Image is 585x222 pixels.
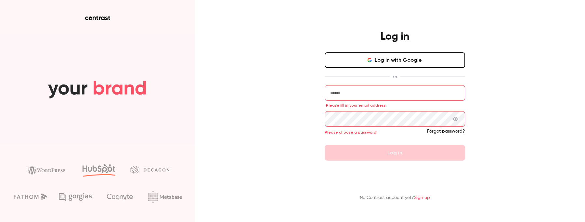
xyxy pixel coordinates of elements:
[360,194,430,201] p: No Contrast account yet?
[130,166,169,173] img: decagon
[381,30,409,43] h4: Log in
[325,52,465,68] button: Log in with Google
[390,73,400,80] span: or
[414,195,430,200] a: Sign up
[326,103,386,108] span: Please fill in your email address
[427,129,465,134] a: Forgot password?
